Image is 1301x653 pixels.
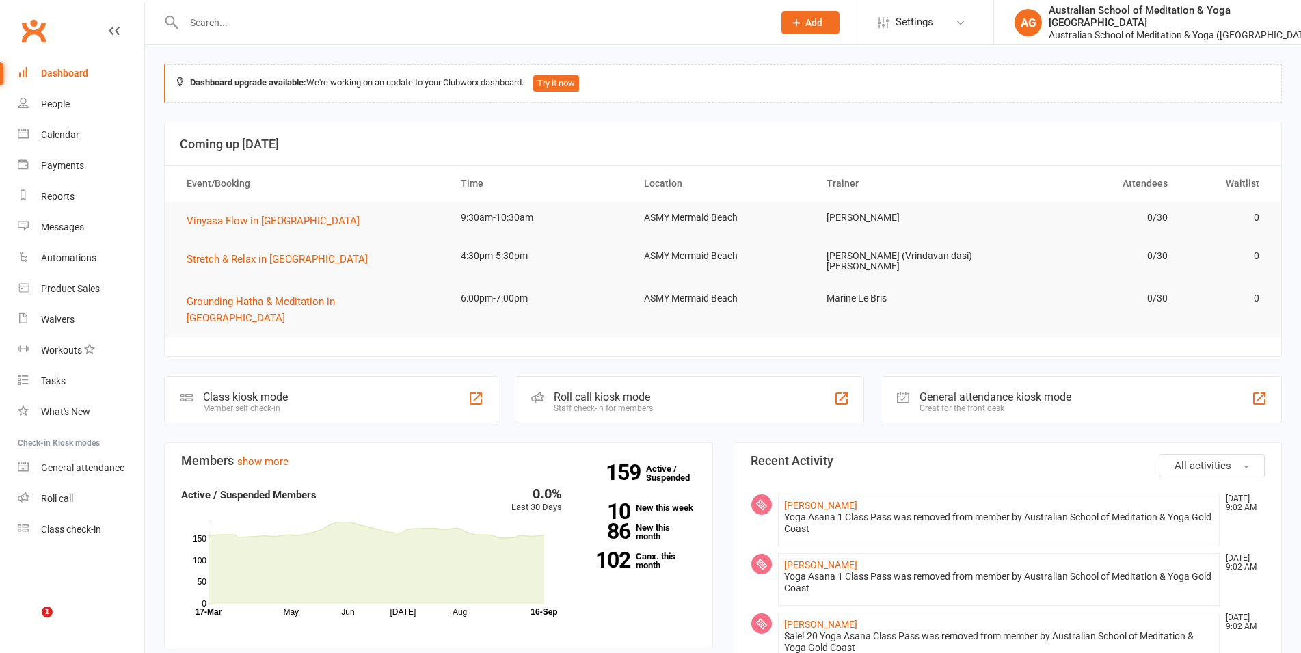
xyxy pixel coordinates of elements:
th: Attendees [997,166,1180,201]
div: Roll call [41,493,73,504]
strong: Dashboard upgrade available: [190,77,306,88]
div: What's New [41,406,90,417]
button: Add [781,11,840,34]
td: [PERSON_NAME] (Vrindavan dasi) [PERSON_NAME] [814,240,997,283]
a: What's New [18,397,144,427]
a: Class kiosk mode [18,514,144,545]
a: Clubworx [16,14,51,48]
a: Messages [18,212,144,243]
td: ASMY Mermaid Beach [632,282,814,315]
span: Grounding Hatha & Meditation in [GEOGRAPHIC_DATA] [187,295,335,324]
span: 1 [42,607,53,617]
td: 0 [1180,240,1272,272]
th: Location [632,166,814,201]
button: All activities [1159,454,1265,477]
a: Workouts [18,335,144,366]
a: Dashboard [18,58,144,89]
span: Add [805,17,822,28]
span: Vinyasa Flow in [GEOGRAPHIC_DATA] [187,215,360,227]
a: show more [237,455,289,468]
td: 0 [1180,282,1272,315]
a: 159Active / Suspended [646,454,706,492]
a: Automations [18,243,144,274]
td: Marine Le Bris [814,282,997,315]
span: Stretch & Relax in [GEOGRAPHIC_DATA] [187,253,368,265]
iframe: Intercom live chat [14,607,46,639]
strong: 10 [582,501,630,522]
div: Dashboard [41,68,88,79]
div: General attendance [41,462,124,473]
a: 86New this month [582,523,696,541]
td: ASMY Mermaid Beach [632,202,814,234]
a: Payments [18,150,144,181]
td: 0/30 [997,240,1180,272]
div: Tasks [41,375,66,386]
div: 0.0% [511,487,562,501]
input: Search... [180,13,764,32]
th: Trainer [814,166,997,201]
div: Waivers [41,314,75,325]
time: [DATE] 9:02 AM [1219,554,1264,572]
div: Staff check-in for members [554,403,653,413]
a: [PERSON_NAME] [784,559,857,570]
time: [DATE] 9:02 AM [1219,613,1264,631]
button: Stretch & Relax in [GEOGRAPHIC_DATA] [187,251,377,267]
div: Class check-in [41,524,101,535]
td: ASMY Mermaid Beach [632,240,814,272]
th: Time [448,166,631,201]
div: AG [1015,9,1042,36]
h3: Members [181,454,696,468]
div: General attendance kiosk mode [920,390,1071,403]
div: Messages [41,222,84,232]
a: 102Canx. this month [582,552,696,570]
div: Roll call kiosk mode [554,390,653,403]
td: [PERSON_NAME] [814,202,997,234]
div: Reports [41,191,75,202]
strong: 86 [582,521,630,542]
div: Yoga Asana 1 Class Pass was removed from member by Australian School of Meditation & Yoga Gold Coast [784,571,1214,594]
div: Product Sales [41,283,100,294]
td: 4:30pm-5:30pm [448,240,631,272]
a: Roll call [18,483,144,514]
a: [PERSON_NAME] [784,619,857,630]
strong: Active / Suspended Members [181,489,317,501]
h3: Recent Activity [751,454,1265,468]
strong: 159 [606,462,646,483]
div: Great for the front desk [920,403,1071,413]
td: 0/30 [997,202,1180,234]
div: Calendar [41,129,79,140]
div: Payments [41,160,84,171]
a: 10New this week [582,503,696,512]
a: Reports [18,181,144,212]
div: We're working on an update to your Clubworx dashboard. [164,64,1282,103]
time: [DATE] 9:02 AM [1219,494,1264,512]
a: General attendance kiosk mode [18,453,144,483]
td: 6:00pm-7:00pm [448,282,631,315]
button: Try it now [533,75,579,92]
a: Tasks [18,366,144,397]
div: People [41,98,70,109]
div: Automations [41,252,96,263]
div: Member self check-in [203,403,288,413]
th: Event/Booking [174,166,448,201]
button: Vinyasa Flow in [GEOGRAPHIC_DATA] [187,213,369,229]
span: All activities [1175,459,1231,472]
a: People [18,89,144,120]
strong: 102 [582,550,630,570]
td: 0 [1180,202,1272,234]
button: Grounding Hatha & Meditation in [GEOGRAPHIC_DATA] [187,293,436,326]
div: Yoga Asana 1 Class Pass was removed from member by Australian School of Meditation & Yoga Gold Coast [784,511,1214,535]
a: Waivers [18,304,144,335]
td: 0/30 [997,282,1180,315]
h3: Coming up [DATE] [180,137,1266,151]
div: Class kiosk mode [203,390,288,403]
a: [PERSON_NAME] [784,500,857,511]
span: Settings [896,7,933,38]
div: Last 30 Days [511,487,562,515]
a: Product Sales [18,274,144,304]
div: Workouts [41,345,82,356]
a: Calendar [18,120,144,150]
th: Waitlist [1180,166,1272,201]
td: 9:30am-10:30am [448,202,631,234]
